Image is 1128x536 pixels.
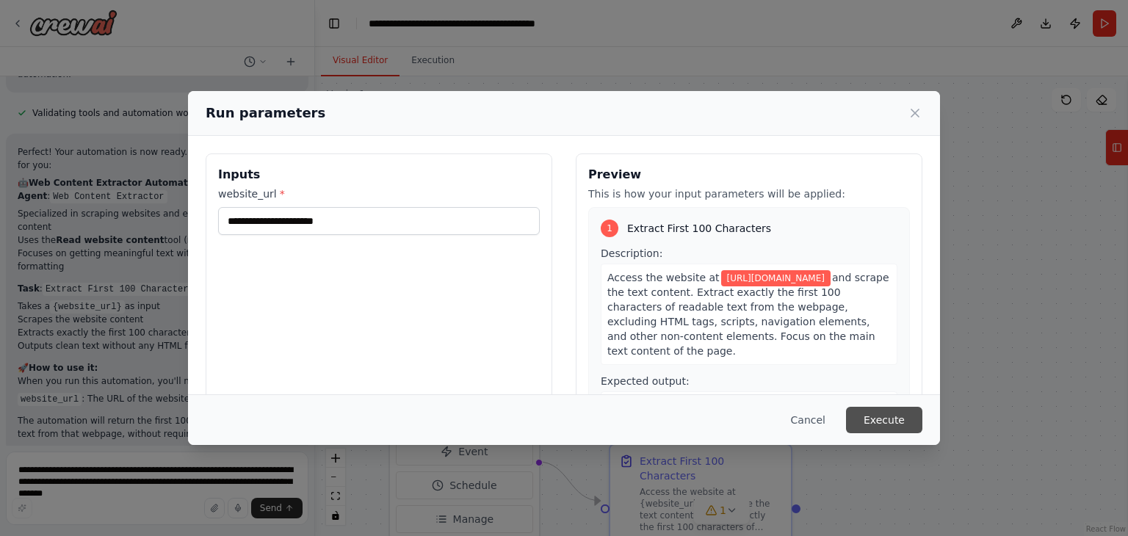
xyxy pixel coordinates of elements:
[607,272,720,283] span: Access the website at
[588,166,910,184] h3: Preview
[846,407,922,433] button: Execute
[218,166,540,184] h3: Inputs
[721,270,831,286] span: Variable: website_url
[601,220,618,237] div: 1
[206,103,325,123] h2: Run parameters
[779,407,837,433] button: Cancel
[601,375,690,387] span: Expected output:
[218,186,540,201] label: website_url
[601,247,662,259] span: Description:
[627,221,771,236] span: Extract First 100 Characters
[588,186,910,201] p: This is how your input parameters will be applied:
